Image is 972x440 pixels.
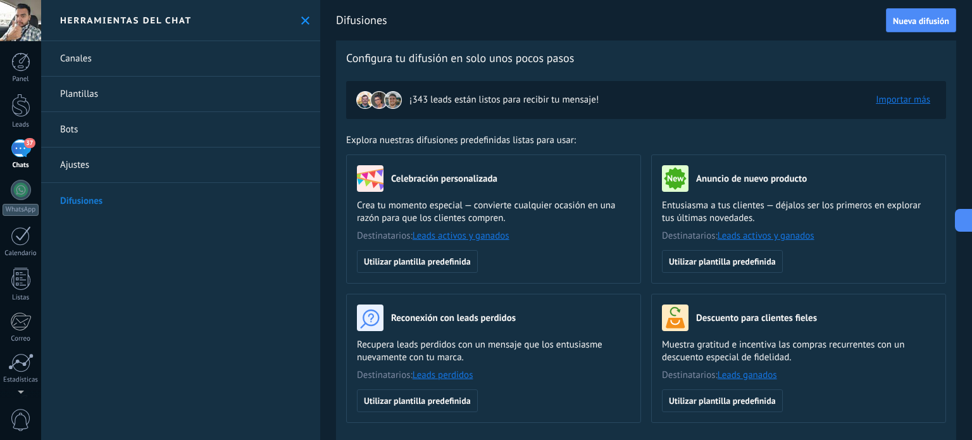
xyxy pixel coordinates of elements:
span: Destinatarios: [662,369,935,382]
div: Listas [3,294,39,302]
button: Utilizar plantilla predefinida [357,250,478,273]
a: Ajustes [41,148,320,183]
h3: Anuncio de nuevo producto [696,173,807,185]
span: Crea tu momento especial — convierte cualquier ocasión en una razón para que los clientes compren. [357,199,630,225]
span: Destinatarios: [357,369,630,382]
span: Destinatarios: [357,230,630,242]
div: Calendario [3,249,39,258]
span: Utilizar plantilla predefinida [364,257,471,266]
button: Utilizar plantilla predefinida [662,250,783,273]
div: WhatsApp [3,204,39,216]
a: Leads activos y ganados [718,230,814,242]
button: Utilizar plantilla predefinida [357,389,478,412]
h3: Descuento para clientes fieles [696,312,817,324]
h3: Celebración personalizada [391,173,497,185]
a: Bots [41,112,320,148]
div: Leads [3,121,39,129]
img: leadIcon [384,91,402,109]
a: Importar más [876,94,930,106]
div: Estadísticas [3,376,39,384]
span: Utilizar plantilla predefinida [669,257,776,266]
span: Recupera leads perdidos con un mensaje que los entusiasme nuevamente con tu marca. [357,339,630,364]
a: Leads activos y ganados [413,230,509,242]
span: Muestra gratitud e incentiva las compras recurrentes con un descuento especial de fidelidad. [662,339,935,364]
img: leadIcon [356,91,374,109]
span: ¡343 leads están listos para recibir tu mensaje! [409,94,599,106]
span: 37 [24,138,35,148]
h2: Difusiones [336,8,886,33]
div: Chats [3,161,39,170]
h3: Reconexión con leads perdidos [391,312,516,324]
span: Destinatarios: [662,230,935,242]
span: Utilizar plantilla predefinida [364,396,471,405]
span: Configura tu difusión en solo unos pocos pasos [346,51,574,66]
a: Leads perdidos [413,369,473,381]
img: leadIcon [370,91,388,109]
a: Canales [41,41,320,77]
a: Difusiones [41,183,320,218]
span: Utilizar plantilla predefinida [669,396,776,405]
button: Nueva difusión [886,8,956,32]
div: Panel [3,75,39,84]
span: Entusiasma a tus clientes — déjalos ser los primeros en explorar tus últimas novedades. [662,199,935,225]
span: Explora nuestras difusiones predefinidas listas para usar: [346,134,576,147]
h2: Herramientas del chat [60,15,192,26]
button: Importar más [870,91,936,110]
a: Leads ganados [718,369,777,381]
a: Plantillas [41,77,320,112]
span: Nueva difusión [893,16,949,25]
button: Utilizar plantilla predefinida [662,389,783,412]
div: Correo [3,335,39,343]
